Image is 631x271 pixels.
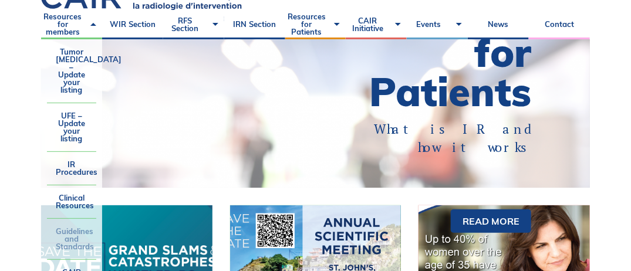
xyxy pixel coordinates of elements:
a: UFE – Update your listing [47,103,96,151]
a: Guidelines and Standards [47,219,96,259]
a: Clinical Resources [47,185,96,218]
a: IR Procedures [47,152,96,185]
a: News [468,10,529,39]
a: Resources for Patients [285,10,346,39]
a: RFS Section [163,10,224,39]
p: What is IR and how it works [357,120,532,157]
a: IRN Section [224,10,285,39]
a: Read more [451,209,531,233]
a: Events [407,10,468,39]
a: CAIR Initiative [346,10,407,39]
a: WIR Section [102,10,163,39]
a: Contact [529,10,590,39]
a: Resources for members [41,10,102,39]
a: Tumor [MEDICAL_DATA] – Update your listing [47,39,96,103]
